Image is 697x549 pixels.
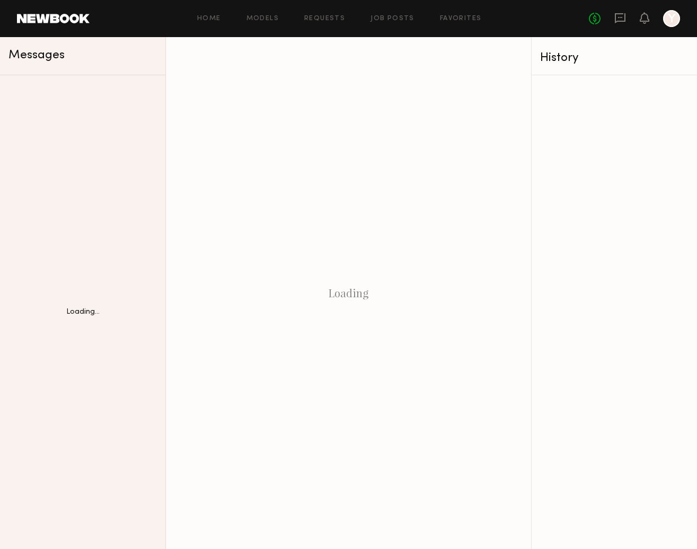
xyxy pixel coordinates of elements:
[370,15,414,22] a: Job Posts
[440,15,482,22] a: Favorites
[304,15,345,22] a: Requests
[8,49,65,61] span: Messages
[66,308,100,316] div: Loading...
[540,52,689,64] div: History
[246,15,279,22] a: Models
[197,15,221,22] a: Home
[166,37,531,549] div: Loading
[663,10,680,27] a: Y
